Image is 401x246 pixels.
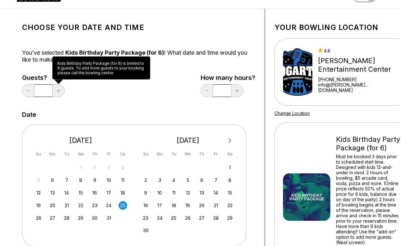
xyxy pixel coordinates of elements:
[198,176,206,184] div: Choose Thursday, November 6th, 2025
[169,201,178,210] div: Choose Tuesday, November 18th, 2025
[48,176,57,184] div: Choose Monday, October 6th, 2025
[283,173,330,221] img: Kids Birthday Party Package (for 6)
[226,214,234,222] div: Choose Saturday, November 29th, 2025
[91,214,99,222] div: Choose Thursday, October 30th, 2025
[65,49,164,56] span: Kids Birthday Party Package (for 6)
[76,176,85,184] div: Choose Wednesday, October 8th, 2025
[104,189,113,197] div: Choose Friday, October 17th, 2025
[169,189,178,197] div: Choose Tuesday, November 11th, 2025
[169,176,178,184] div: Choose Tuesday, November 4th, 2025
[226,201,234,210] div: Choose Saturday, November 22nd, 2025
[62,150,71,158] div: Tu
[91,150,99,158] div: Th
[119,163,127,172] div: Not available Saturday, October 4th, 2025
[48,150,57,158] div: Mo
[226,189,234,197] div: Choose Saturday, November 15th, 2025
[212,176,220,184] div: Choose Friday, November 7th, 2025
[22,23,255,32] h1: Choose your Date and time
[34,150,43,158] div: Su
[141,150,150,158] div: Su
[156,189,164,197] div: Choose Monday, November 10th, 2025
[318,48,400,53] div: 4.8
[198,214,206,222] div: Choose Thursday, November 27th, 2025
[318,57,400,74] div: [PERSON_NAME] Entertainment Center
[22,111,36,118] label: Date
[212,201,220,210] div: Choose Friday, November 21st, 2025
[225,136,235,146] button: Next Month
[62,201,71,210] div: Choose Tuesday, October 21st, 2025
[198,201,206,210] div: Choose Thursday, November 20th, 2025
[336,135,400,152] div: Kids Birthday Party Package (for 6)
[283,48,312,96] img: Bogart's Entertainment Center
[212,189,220,197] div: Choose Friday, November 14th, 2025
[184,176,192,184] div: Choose Wednesday, November 5th, 2025
[184,150,192,158] div: We
[48,214,57,222] div: Choose Monday, October 27th, 2025
[76,214,85,222] div: Choose Wednesday, October 29th, 2025
[48,189,57,197] div: Choose Monday, October 13th, 2025
[226,150,234,158] div: Sa
[226,176,234,184] div: Choose Saturday, November 8th, 2025
[141,226,150,235] div: Choose Sunday, November 30th, 2025
[34,176,43,184] div: Not available Sunday, October 5th, 2025
[104,201,113,210] div: Choose Friday, October 24th, 2025
[34,214,43,222] div: Choose Sunday, October 26th, 2025
[91,163,99,172] div: Not available Thursday, October 2nd, 2025
[184,189,192,197] div: Choose Wednesday, November 12th, 2025
[91,201,99,210] div: Choose Thursday, October 23rd, 2025
[141,214,150,222] div: Choose Sunday, November 23rd, 2025
[62,214,71,222] div: Choose Tuesday, October 28th, 2025
[212,214,220,222] div: Choose Friday, November 28th, 2025
[274,111,310,116] a: Change Location
[201,74,255,81] label: How many hours?
[104,150,113,158] div: Fr
[156,214,164,222] div: Choose Monday, November 24th, 2025
[76,201,85,210] div: Choose Wednesday, October 22nd, 2025
[156,201,164,210] div: Choose Monday, November 17th, 2025
[141,176,150,184] div: Choose Sunday, November 2nd, 2025
[34,201,43,210] div: Choose Sunday, October 19th, 2025
[156,176,164,184] div: Choose Monday, November 3rd, 2025
[52,57,150,80] div: Kids Birthday Party Package (for 6) is limited to 6 guests. To add more guests to your booking pl...
[104,163,113,172] div: Not available Friday, October 3rd, 2025
[336,154,400,245] div: Must be booked 3 days prior to scheduled start time. Designed with kids 12-and-under in mind. 2 H...
[104,176,113,184] div: Choose Friday, October 10th, 2025
[318,82,400,93] a: info@[PERSON_NAME]...[DOMAIN_NAME]
[119,150,127,158] div: Sa
[212,150,220,158] div: Fr
[198,189,206,197] div: Choose Thursday, November 13th, 2025
[76,150,85,158] div: We
[184,214,192,222] div: Choose Wednesday, November 26th, 2025
[141,189,150,197] div: Choose Sunday, November 9th, 2025
[48,201,57,210] div: Choose Monday, October 20th, 2025
[141,163,235,235] div: month 2025-11
[156,150,164,158] div: Mo
[169,150,178,158] div: Tu
[184,201,192,210] div: Choose Wednesday, November 19th, 2025
[32,136,130,145] div: [DATE]
[22,74,65,81] label: Guests?
[119,189,127,197] div: Choose Saturday, October 18th, 2025
[198,150,206,158] div: Th
[119,176,127,184] div: Choose Saturday, October 11th, 2025
[226,163,234,172] div: Choose Saturday, November 1st, 2025
[76,189,85,197] div: Choose Wednesday, October 15th, 2025
[141,201,150,210] div: Choose Sunday, November 16th, 2025
[62,176,71,184] div: Choose Tuesday, October 7th, 2025
[62,189,71,197] div: Choose Tuesday, October 14th, 2025
[139,136,237,145] div: [DATE]
[76,163,85,172] div: Not available Wednesday, October 1st, 2025
[91,189,99,197] div: Choose Thursday, October 16th, 2025
[33,163,128,222] div: month 2025-10
[318,77,400,82] div: [PHONE_NUMBER]
[91,176,99,184] div: Choose Thursday, October 9th, 2025
[169,214,178,222] div: Choose Tuesday, November 25th, 2025
[104,214,113,222] div: Choose Friday, October 31st, 2025
[34,189,43,197] div: Choose Sunday, October 12th, 2025
[119,201,127,210] div: Choose Saturday, October 25th, 2025
[22,49,255,63] div: You’ve selected ! What date and time would you like to make a reservation for?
